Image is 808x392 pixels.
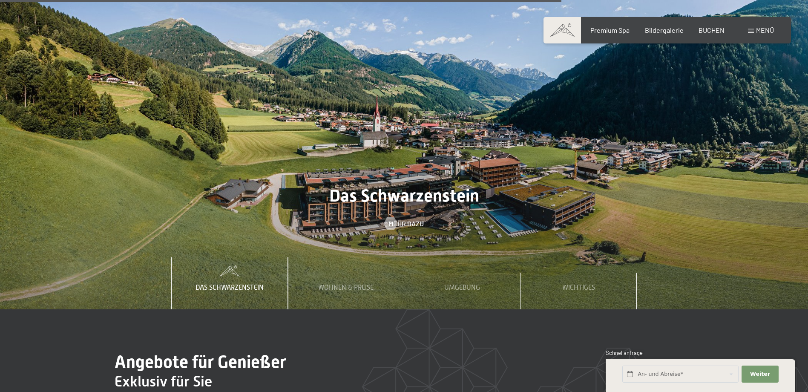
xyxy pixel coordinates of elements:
[329,186,479,206] span: Das Schwarzenstein
[196,284,264,291] span: Das Schwarzenstein
[318,284,374,291] span: Wohnen & Preise
[750,370,770,378] span: Weiter
[115,352,286,372] span: Angebote für Genießer
[742,366,778,383] button: Weiter
[115,373,212,390] span: Exklusiv für Sie
[388,219,424,228] span: Mehr dazu
[645,26,684,34] a: Bildergalerie
[756,26,774,34] span: Menü
[562,284,595,291] span: Wichtiges
[590,26,630,34] a: Premium Spa
[699,26,725,34] a: BUCHEN
[606,349,643,356] span: Schnellanfrage
[444,284,480,291] span: Umgebung
[384,219,424,228] a: Mehr dazu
